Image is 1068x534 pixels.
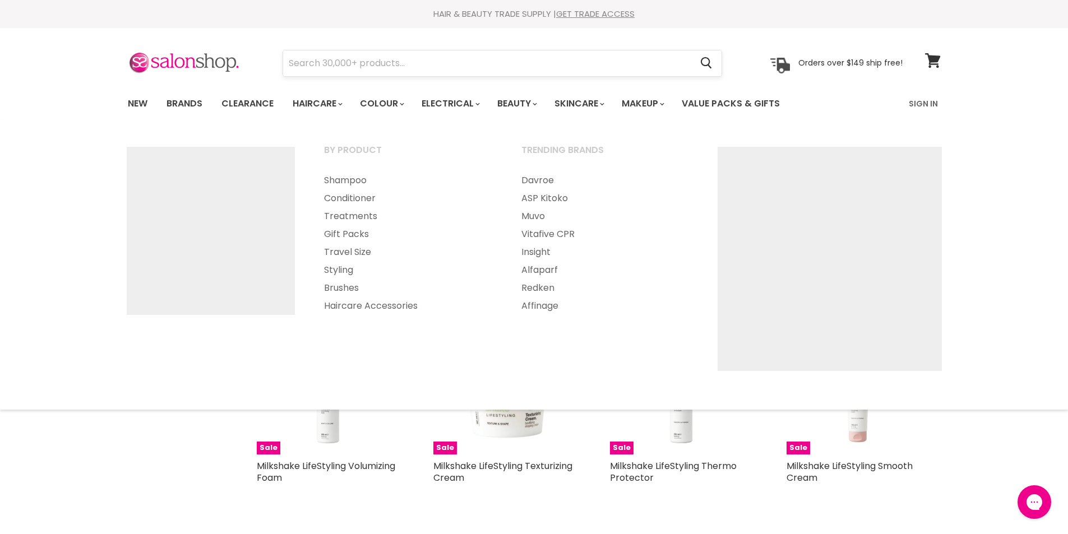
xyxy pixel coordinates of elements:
[546,92,611,115] a: Skincare
[433,442,457,454] span: Sale
[507,171,702,315] ul: Main menu
[489,92,544,115] a: Beauty
[610,442,634,454] span: Sale
[213,92,282,115] a: Clearance
[310,171,505,189] a: Shampoo
[310,189,505,207] a: Conditioner
[114,87,955,120] nav: Main
[352,92,411,115] a: Colour
[119,87,845,120] ul: Main menu
[787,442,810,454] span: Sale
[114,8,955,20] div: HAIR & BEAUTY TRADE SUPPLY |
[613,92,671,115] a: Makeup
[257,459,395,484] a: Milkshake LifeStyling Volumizing Foam
[119,92,156,115] a: New
[507,189,702,207] a: ASP Kitoko
[310,141,505,169] a: By Product
[283,50,692,76] input: Search
[284,92,349,115] a: Haircare
[507,207,702,225] a: Muvo
[413,92,487,115] a: Electrical
[283,50,722,77] form: Product
[787,459,913,484] a: Milkshake LifeStyling Smooth Cream
[507,225,702,243] a: Vitafive CPR
[507,279,702,297] a: Redken
[902,92,945,115] a: Sign In
[556,8,635,20] a: GET TRADE ACCESS
[507,297,702,315] a: Affinage
[798,58,903,68] p: Orders over $149 ship free!
[310,297,505,315] a: Haircare Accessories
[310,279,505,297] a: Brushes
[610,459,737,484] a: Milkshake LifeStyling Thermo Protector
[692,50,722,76] button: Search
[507,243,702,261] a: Insight
[310,171,505,315] ul: Main menu
[310,243,505,261] a: Travel Size
[507,171,702,189] a: Davroe
[310,261,505,279] a: Styling
[310,225,505,243] a: Gift Packs
[310,207,505,225] a: Treatments
[1012,481,1057,523] iframe: Gorgias live chat messenger
[158,92,211,115] a: Brands
[507,141,702,169] a: Trending Brands
[433,459,572,484] a: Milkshake LifeStyling Texturizing Cream
[673,92,788,115] a: Value Packs & Gifts
[507,261,702,279] a: Alfaparf
[257,442,280,454] span: Sale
